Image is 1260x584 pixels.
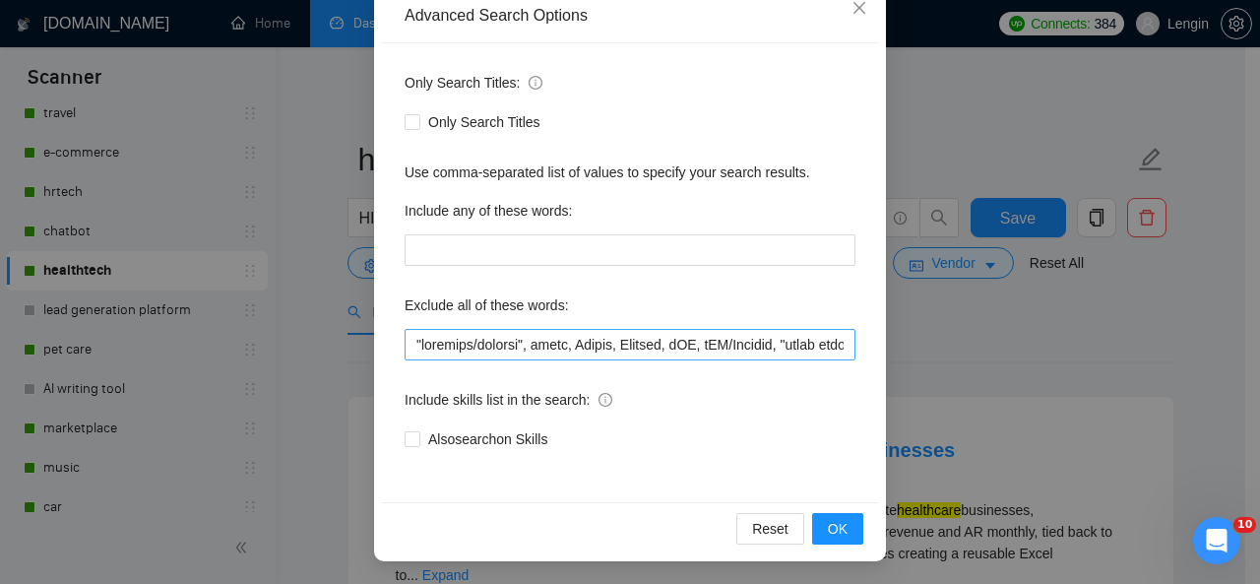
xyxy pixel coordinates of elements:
label: Exclude all of these words: [405,290,569,321]
span: Only Search Titles [420,111,548,133]
button: OK [812,513,863,545]
span: Only Search Titles: [405,72,542,94]
span: Include skills list in the search: [405,389,612,411]
button: Reset [736,513,804,545]
span: 10 [1233,517,1256,533]
iframe: Intercom live chat [1193,517,1240,564]
span: info-circle [529,76,542,90]
span: OK [828,518,848,540]
div: Advanced Search Options [405,5,855,27]
span: info-circle [598,393,612,407]
label: Include any of these words: [405,195,572,227]
div: Use comma-separated list of values to specify your search results. [405,162,855,183]
span: Also search on Skills [420,428,555,450]
span: Reset [752,518,788,540]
